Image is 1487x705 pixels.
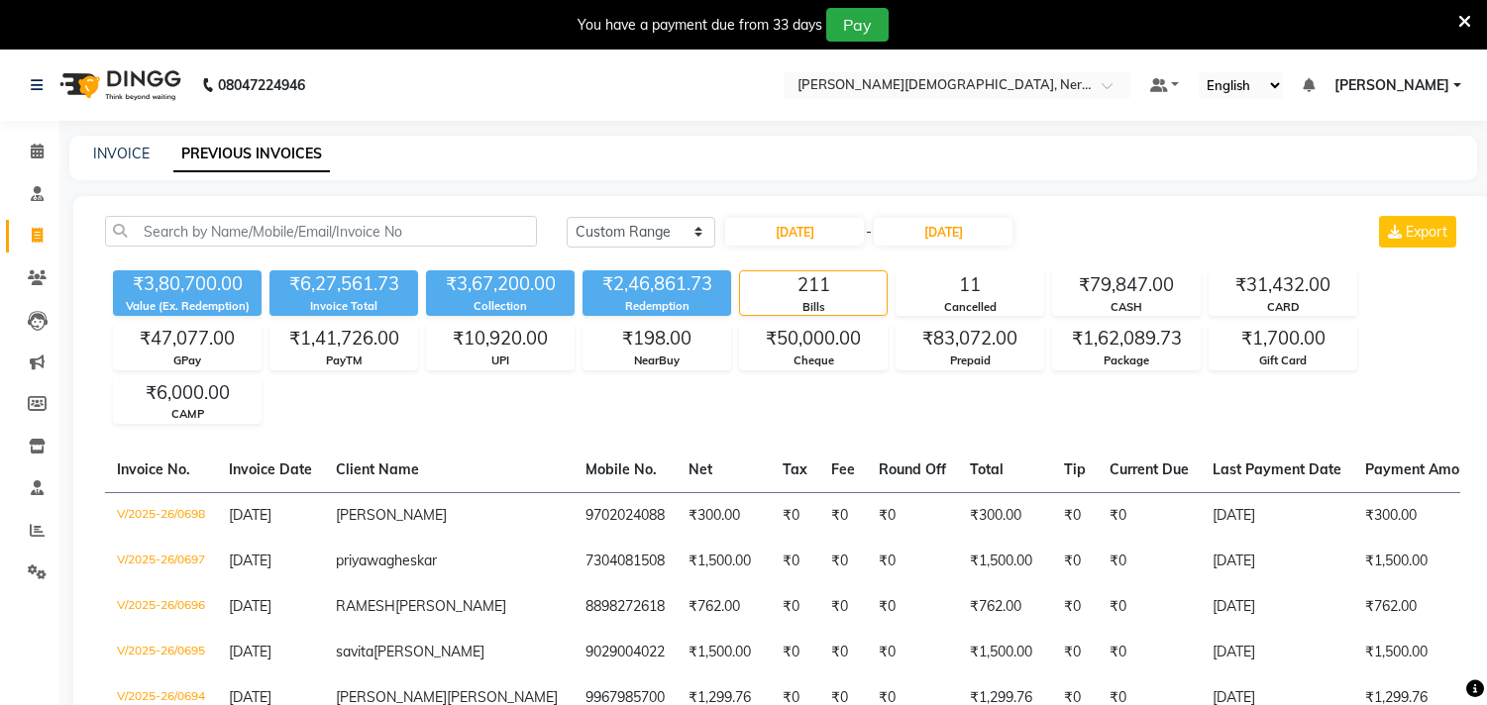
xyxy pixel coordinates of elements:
[677,493,771,540] td: ₹300.00
[114,406,261,423] div: CAMP
[819,539,867,584] td: ₹0
[958,539,1052,584] td: ₹1,500.00
[229,506,271,524] span: [DATE]
[51,57,186,113] img: logo
[269,270,418,298] div: ₹6,27,561.73
[1052,493,1098,540] td: ₹0
[1053,352,1200,369] div: Package
[270,352,417,369] div: PayTM
[1053,299,1200,316] div: CASH
[105,584,217,630] td: V/2025-26/0696
[1379,216,1456,248] button: Export
[105,630,217,675] td: V/2025-26/0695
[771,493,819,540] td: ₹0
[958,493,1052,540] td: ₹300.00
[970,460,1004,478] span: Total
[1053,271,1200,299] div: ₹79,847.00
[725,218,864,246] input: Start Date
[574,630,677,675] td: 9029004022
[1098,630,1201,675] td: ₹0
[740,352,887,369] div: Cheque
[874,218,1012,246] input: End Date
[831,460,855,478] span: Fee
[740,325,887,352] div: ₹50,000.00
[677,630,771,675] td: ₹1,500.00
[114,325,261,352] div: ₹47,077.00
[867,493,958,540] td: ₹0
[1098,539,1201,584] td: ₹0
[583,298,731,315] div: Redemption
[229,597,271,615] span: [DATE]
[585,460,657,478] span: Mobile No.
[1053,325,1200,352] div: ₹1,62,089.73
[740,271,887,299] div: 211
[229,643,271,660] span: [DATE]
[105,216,537,247] input: Search by Name/Mobile/Email/Invoice No
[771,584,819,630] td: ₹0
[783,460,807,478] span: Tax
[584,325,730,352] div: ₹198.00
[1052,539,1098,584] td: ₹0
[897,352,1043,369] div: Prepaid
[574,539,677,584] td: 7304081508
[426,298,575,315] div: Collection
[229,552,271,569] span: [DATE]
[1201,630,1353,675] td: [DATE]
[584,352,730,369] div: NearBuy
[819,584,867,630] td: ₹0
[336,460,419,478] span: Client Name
[771,630,819,675] td: ₹0
[689,460,712,478] span: Net
[867,630,958,675] td: ₹0
[373,643,484,660] span: [PERSON_NAME]
[336,643,373,660] span: savita
[1210,352,1356,369] div: Gift Card
[336,506,447,524] span: [PERSON_NAME]
[1052,630,1098,675] td: ₹0
[113,298,262,315] div: Value (Ex. Redemption)
[1210,325,1356,352] div: ₹1,700.00
[105,539,217,584] td: V/2025-26/0697
[113,270,262,298] div: ₹3,80,700.00
[819,630,867,675] td: ₹0
[897,271,1043,299] div: 11
[897,325,1043,352] div: ₹83,072.00
[879,460,946,478] span: Round Off
[114,379,261,407] div: ₹6,000.00
[1098,584,1201,630] td: ₹0
[578,15,822,36] div: You have a payment due from 33 days
[1406,223,1447,241] span: Export
[1201,539,1353,584] td: [DATE]
[229,460,312,478] span: Invoice Date
[740,299,887,316] div: Bills
[1334,75,1449,96] span: [PERSON_NAME]
[117,460,190,478] span: Invoice No.
[826,8,889,42] button: Pay
[173,137,330,172] a: PREVIOUS INVOICES
[574,493,677,540] td: 9702024088
[677,584,771,630] td: ₹762.00
[1210,271,1356,299] div: ₹31,432.00
[1052,584,1098,630] td: ₹0
[395,597,506,615] span: [PERSON_NAME]
[574,584,677,630] td: 8898272618
[1110,460,1189,478] span: Current Due
[867,584,958,630] td: ₹0
[677,539,771,584] td: ₹1,500.00
[367,552,437,569] span: wagheskar
[583,270,731,298] div: ₹2,46,861.73
[336,552,367,569] span: priya
[269,298,418,315] div: Invoice Total
[897,299,1043,316] div: Cancelled
[270,325,417,352] div: ₹1,41,726.00
[819,493,867,540] td: ₹0
[105,493,217,540] td: V/2025-26/0698
[958,584,1052,630] td: ₹762.00
[1098,493,1201,540] td: ₹0
[427,325,574,352] div: ₹10,920.00
[958,630,1052,675] td: ₹1,500.00
[1201,493,1353,540] td: [DATE]
[771,539,819,584] td: ₹0
[93,145,150,162] a: INVOICE
[336,597,395,615] span: RAMESH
